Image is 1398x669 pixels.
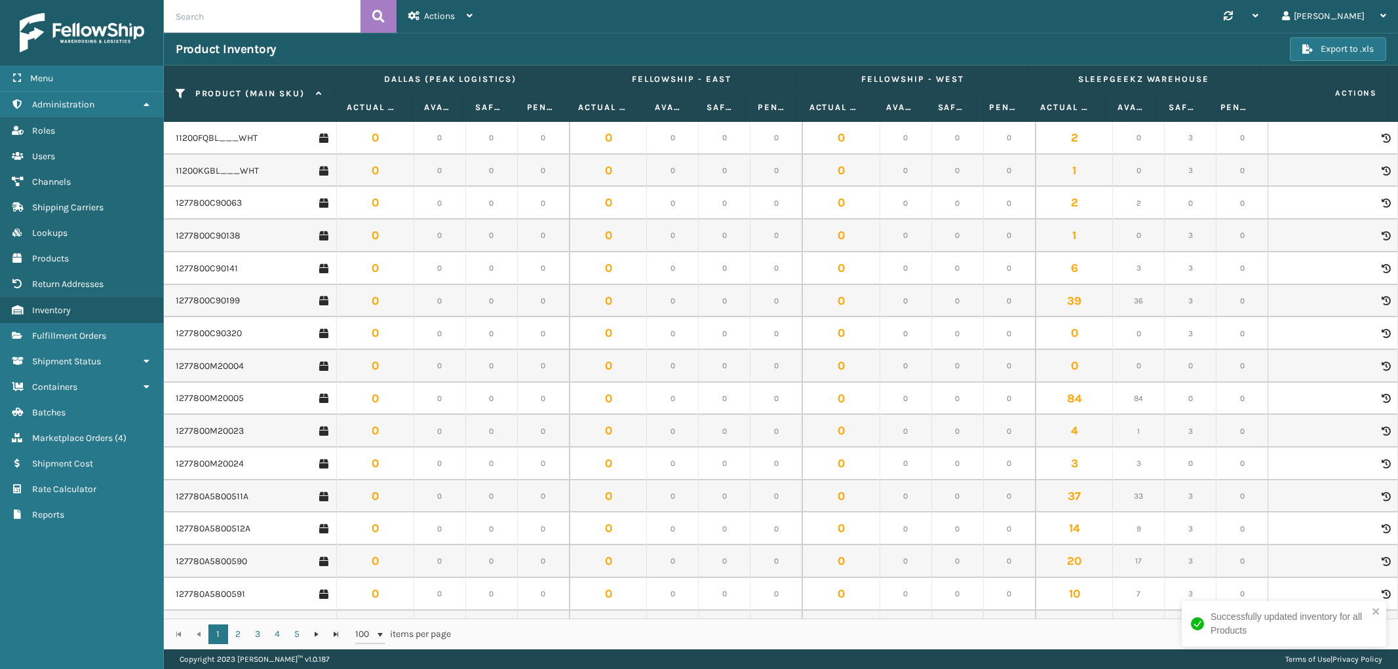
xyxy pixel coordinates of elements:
td: 3 [1113,448,1165,480]
a: 1277800C90138 [176,229,241,242]
td: 0 [750,415,802,448]
td: 0 [880,383,932,415]
label: Safety [1169,102,1195,113]
td: 0 [984,350,1036,383]
td: 0 [802,350,880,383]
td: 0 [750,252,802,285]
td: 1 [1036,155,1114,187]
td: 0 [1165,383,1216,415]
td: 0 [336,252,414,285]
td: 0 [750,383,802,415]
td: 2 [1036,122,1114,155]
td: 3 [1165,122,1216,155]
td: 0 [336,155,414,187]
td: 0 [984,415,1036,448]
td: 0 [1216,252,1268,285]
td: 0 [466,415,518,448]
td: 0 [750,350,802,383]
td: 0 [880,155,932,187]
span: Menu [30,73,53,84]
label: Actual Quantity [809,102,863,113]
td: 0 [466,350,518,383]
td: 0 [466,480,518,513]
td: 0 [570,155,648,187]
td: 0 [336,480,414,513]
td: 0 [984,285,1036,318]
a: Go to the next page [307,624,326,644]
label: Fellowship - West [809,73,1017,85]
td: 0 [647,285,699,318]
td: 2 [1036,187,1114,220]
td: 0 [802,187,880,220]
label: SleepGeekz Warehouse [1040,73,1247,85]
td: 0 [336,415,414,448]
label: Pending [1220,102,1247,113]
span: Administration [32,99,94,110]
td: 0 [466,545,518,578]
td: 0 [1113,155,1165,187]
label: Actual Quantity [1040,102,1093,113]
td: 0 [880,187,932,220]
a: 1277800M20004 [176,360,244,373]
td: 3 [1165,252,1216,285]
td: 0 [414,155,466,187]
a: 127780A5800590 [176,555,247,568]
td: 0 [880,285,932,318]
td: 0 [647,350,699,383]
td: 0 [1216,480,1268,513]
td: 1 [1113,415,1165,448]
td: 3 [1165,155,1216,187]
span: Containers [32,381,77,392]
i: Product Activity [1382,264,1389,273]
td: 0 [699,480,750,513]
td: 0 [414,512,466,545]
a: 2 [228,624,248,644]
i: Product Activity [1382,492,1389,501]
td: 0 [984,220,1036,252]
td: 0 [750,220,802,252]
label: Fellowship - East [578,73,785,85]
td: 0 [1216,415,1268,448]
td: 0 [1216,220,1268,252]
td: 0 [414,285,466,318]
td: 0 [984,512,1036,545]
td: 0 [466,383,518,415]
a: 127780A5800511A [176,490,248,503]
td: 0 [1113,350,1165,383]
td: 0 [1036,317,1114,350]
span: Shipment Status [32,356,101,367]
td: 0 [802,480,880,513]
td: 0 [414,383,466,415]
span: 100 [355,628,375,641]
td: 0 [984,155,1036,187]
i: Product Activity [1382,231,1389,240]
td: 0 [880,122,932,155]
td: 0 [647,155,699,187]
td: 0 [570,448,648,480]
td: 0 [518,220,570,252]
td: 0 [647,415,699,448]
button: Export to .xls [1290,37,1386,61]
td: 0 [699,545,750,578]
td: 0 [932,317,984,350]
i: Product Activity [1382,459,1389,468]
td: 0 [699,122,750,155]
i: Product Activity [1382,362,1389,371]
td: 0 [414,122,466,155]
td: 0 [984,448,1036,480]
td: 0 [750,448,802,480]
a: 1 [208,624,228,644]
td: 14 [1036,512,1114,545]
i: Product Activity [1382,329,1389,338]
td: 0 [336,187,414,220]
td: 0 [802,448,880,480]
td: 3 [1165,415,1216,448]
i: Product Activity [1382,166,1389,176]
td: 0 [802,252,880,285]
a: 1277800C90199 [176,294,240,307]
td: 0 [750,187,802,220]
span: Shipping Carriers [32,202,104,213]
td: 0 [647,187,699,220]
i: Product Activity [1382,199,1389,208]
a: Go to the last page [326,624,346,644]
